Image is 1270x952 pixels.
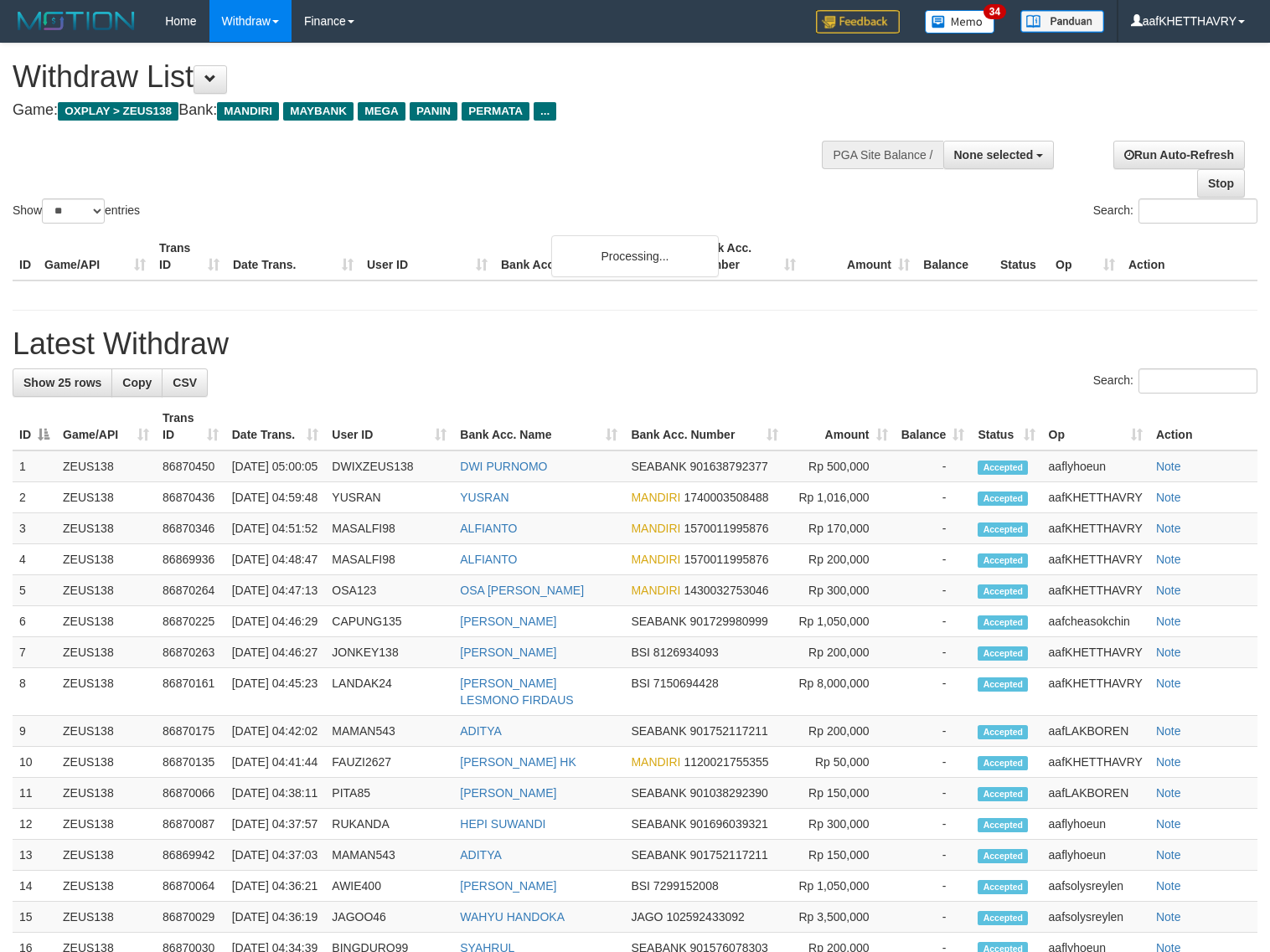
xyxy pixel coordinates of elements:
th: Balance: activate to sort column ascending [895,403,972,450]
td: aafsolysreylen [1042,902,1149,933]
td: - [895,544,972,575]
td: - [895,637,972,668]
span: Copy [122,376,152,389]
td: Rp 500,000 [785,450,894,482]
td: 86870161 [156,668,225,716]
td: ZEUS138 [56,482,156,513]
th: Op [1049,233,1122,280]
td: aaflyhoeun [1042,809,1149,840]
td: Rp 1,016,000 [785,482,894,513]
span: Accepted [978,553,1028,568]
td: 86870225 [156,606,225,637]
span: MEGA [358,102,405,121]
td: 86870029 [156,902,225,933]
td: ZEUS138 [56,544,156,575]
td: 15 [13,902,56,933]
h4: Game: Bank: [13,102,830,119]
td: - [895,606,972,637]
td: [DATE] 04:37:57 [225,809,326,840]
span: 34 [983,4,1006,19]
td: - [895,482,972,513]
th: Trans ID: activate to sort column ascending [156,403,225,450]
a: HEPI SUWANDI [460,817,545,831]
span: Accepted [978,756,1028,770]
td: 86870450 [156,450,225,482]
span: Copy 1740003508488 to clipboard [684,491,768,504]
a: Note [1156,584,1181,597]
a: ADITYA [460,848,502,862]
th: Bank Acc. Number [689,233,803,280]
span: Copy 901696039321 to clipboard [689,817,767,831]
td: aafKHETTHAVRY [1042,575,1149,606]
a: Note [1156,460,1181,473]
td: CAPUNG135 [325,606,453,637]
span: BSI [631,646,650,659]
th: Amount: activate to sort column ascending [785,403,894,450]
td: [DATE] 04:36:21 [225,871,326,902]
span: Accepted [978,677,1028,692]
a: Stop [1197,169,1245,198]
th: Game/API [38,233,152,280]
td: aafLAKBOREN [1042,716,1149,747]
span: PANIN [410,102,457,121]
input: Search: [1138,198,1257,224]
a: Note [1156,786,1181,800]
span: Accepted [978,522,1028,537]
a: Show 25 rows [13,368,112,397]
span: MANDIRI [631,491,680,504]
a: Note [1156,677,1181,690]
td: ZEUS138 [56,637,156,668]
span: SEABANK [631,615,686,628]
span: MANDIRI [217,102,279,121]
td: 86870264 [156,575,225,606]
th: Date Trans.: activate to sort column ascending [225,403,326,450]
th: Action [1149,403,1257,450]
td: aafLAKBOREN [1042,778,1149,809]
td: 9 [13,716,56,747]
span: MANDIRI [631,522,680,535]
span: Accepted [978,911,1028,925]
td: MAMAN543 [325,716,453,747]
a: Note [1156,848,1181,862]
span: MANDIRI [631,755,680,769]
td: Rp 150,000 [785,840,894,871]
td: - [895,668,972,716]
td: - [895,747,972,778]
td: 13 [13,840,56,871]
span: PERMATA [462,102,529,121]
td: 86870135 [156,747,225,778]
a: Note [1156,817,1181,831]
td: 86870346 [156,513,225,544]
td: Rp 300,000 [785,809,894,840]
a: [PERSON_NAME] LESMONO FIRDAUS [460,677,573,707]
td: [DATE] 04:51:52 [225,513,326,544]
td: 86870175 [156,716,225,747]
td: [DATE] 04:41:44 [225,747,326,778]
td: Rp 170,000 [785,513,894,544]
th: User ID [360,233,494,280]
a: YUSRAN [460,491,509,504]
a: Copy [111,368,163,397]
th: Amount [803,233,916,280]
a: Note [1156,491,1181,504]
td: AWIE400 [325,871,453,902]
td: - [895,575,972,606]
td: OSA123 [325,575,453,606]
td: aaflyhoeun [1042,840,1149,871]
th: Balance [916,233,994,280]
span: Copy 1570011995876 to clipboard [684,522,768,535]
td: 6 [13,606,56,637]
td: [DATE] 04:47:13 [225,575,326,606]
td: - [895,840,972,871]
td: ZEUS138 [56,778,156,809]
td: 10 [13,747,56,778]
span: Copy 7299152008 to clipboard [653,879,719,893]
td: [DATE] 04:59:48 [225,482,326,513]
td: - [895,871,972,902]
span: Accepted [978,615,1028,630]
button: None selected [943,141,1055,169]
span: SEABANK [631,848,686,862]
th: Date Trans. [226,233,360,280]
td: [DATE] 04:46:27 [225,637,326,668]
td: 86870263 [156,637,225,668]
